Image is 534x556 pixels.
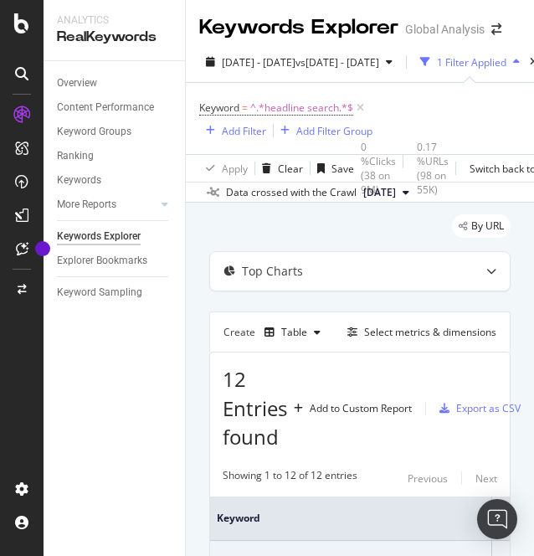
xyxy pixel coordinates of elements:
button: [DATE] - [DATE]vs[DATE] - [DATE] [199,49,399,75]
span: ^.*headline search.*$ [250,96,353,120]
button: Save [311,155,354,182]
div: Keyword Sampling [57,284,142,301]
div: Tooltip anchor [35,241,50,256]
span: 2025 Aug. 6th [363,185,396,200]
button: Previous [408,468,448,488]
div: More Reports [57,196,116,214]
a: Keywords [57,172,173,189]
div: Explorer Bookmarks [57,252,147,270]
span: vs [DATE] - [DATE] [295,55,379,69]
a: Keywords Explorer [57,228,173,245]
div: legacy label [452,214,511,238]
div: Export as CSV [456,401,521,415]
div: Clear [278,162,303,176]
span: = [242,100,248,115]
div: Ranking [57,147,94,165]
div: Keyword Groups [57,123,131,141]
div: Showing 1 to 12 of 12 entries [223,468,357,488]
a: Ranking [57,147,173,165]
span: [DATE] - [DATE] [222,55,295,69]
div: Keywords Explorer [57,228,141,245]
span: By URL [471,221,504,231]
button: Select metrics & dimensions [341,322,496,342]
div: arrow-right-arrow-left [491,23,501,35]
button: Apply [199,155,248,182]
div: Keywords Explorer [199,13,398,42]
button: Export as CSV [433,395,521,422]
button: Table [258,319,327,346]
button: 1 Filter Applied [413,49,526,75]
div: Add Filter [222,124,266,138]
div: Overview [57,75,97,92]
a: Keyword Sampling [57,284,173,301]
span: Keyword [199,100,239,115]
span: 12 Entries found [223,365,287,450]
button: Add Filter Group [274,121,372,141]
div: 1 Filter Applied [437,55,506,69]
div: Apply [222,162,248,176]
div: Global Analysis [405,21,485,38]
a: Keyword Groups [57,123,173,141]
div: Content Performance [57,99,154,116]
div: 0.17 % URLs ( 98 on 55K ) [417,140,449,198]
div: Keywords [57,172,101,189]
button: [DATE] [357,183,416,203]
button: Next [475,468,497,488]
button: Add to Custom Report [287,395,412,422]
a: More Reports [57,196,157,214]
div: Select metrics & dimensions [364,325,496,339]
a: Explorer Bookmarks [57,252,173,270]
a: Content Performance [57,99,173,116]
div: Add to Custom Report [310,404,412,414]
div: Analytics [57,13,172,28]
div: Add Filter Group [296,124,372,138]
div: Save [331,162,354,176]
div: Table [281,327,307,337]
div: RealKeywords [57,28,172,47]
button: Add Filter [199,121,266,141]
div: Next [475,471,497,486]
div: Top Charts [242,263,303,280]
button: Clear [255,155,303,182]
a: Overview [57,75,173,92]
div: Previous [408,471,448,486]
div: Create [223,319,327,346]
div: 0 % Clicks ( 38 on 9M ) [361,140,396,198]
div: Data crossed with the Crawl [226,185,357,200]
span: Keyword [217,511,451,526]
div: Open Intercom Messenger [477,499,517,539]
